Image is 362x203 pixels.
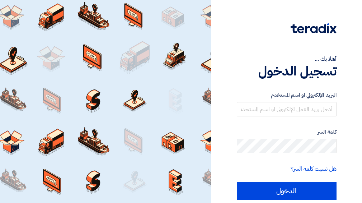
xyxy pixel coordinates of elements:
[237,63,337,79] h1: تسجيل الدخول
[237,91,337,99] label: البريد الإلكتروني او اسم المستخدم
[291,165,337,173] a: هل نسيت كلمة السر؟
[237,55,337,63] div: أهلا بك ...
[291,23,337,33] img: Teradix logo
[237,182,337,200] input: الدخول
[237,102,337,116] input: أدخل بريد العمل الإلكتروني او اسم المستخدم الخاص بك ...
[237,128,337,136] label: كلمة السر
